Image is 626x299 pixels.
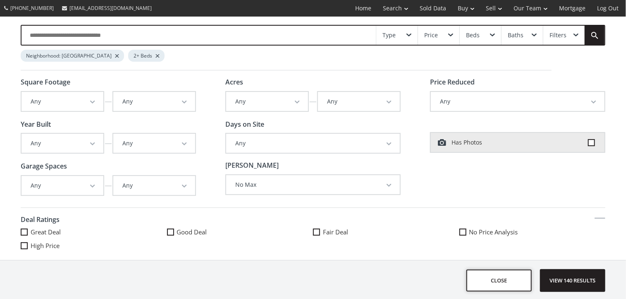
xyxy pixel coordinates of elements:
[128,50,165,62] div: 2+ Beds
[313,228,459,236] label: Fair Deal
[226,134,400,153] button: Any
[21,121,196,128] h4: Year Built
[22,176,103,195] button: Any
[430,79,605,86] h4: Price Reduced
[459,228,606,236] label: No Price Analysis
[466,270,532,292] button: close
[225,79,401,86] h4: Acres
[21,50,124,62] div: Neighborhood: [GEOGRAPHIC_DATA]
[21,241,167,250] label: High Price
[226,92,308,111] button: Any
[225,162,401,169] h4: [PERSON_NAME]
[508,32,523,38] div: Baths
[58,0,156,16] a: [EMAIL_ADDRESS][DOMAIN_NAME]
[21,212,605,228] h4: Deal Ratings
[113,176,195,195] button: Any
[21,163,196,170] h4: Garage Spaces
[226,175,400,194] button: No Max
[382,32,396,38] div: Type
[69,5,152,12] span: [EMAIL_ADDRESS][DOMAIN_NAME]
[21,79,196,86] h4: Square Footage
[430,132,605,153] label: Has Photos
[431,92,604,111] button: Any
[21,228,167,236] label: Great Deal
[318,92,400,111] button: Any
[113,134,195,153] button: Any
[167,228,313,236] label: Good Deal
[22,134,103,153] button: Any
[550,32,566,38] div: Filters
[225,121,401,128] h4: Days on Site
[466,32,480,38] div: Beds
[424,32,438,38] div: Price
[10,5,54,12] span: [PHONE_NUMBER]
[542,270,603,292] span: View 140 results
[22,92,103,111] button: Any
[540,269,605,292] button: View 140 results
[113,92,195,111] button: Any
